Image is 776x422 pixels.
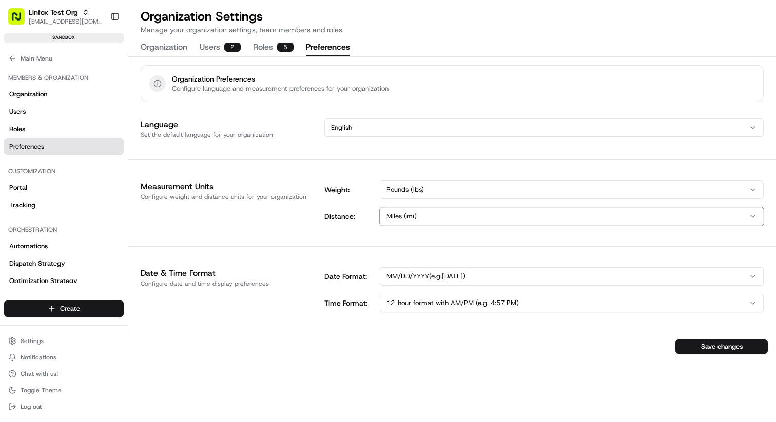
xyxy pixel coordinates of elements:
[9,259,65,268] span: Dispatch Strategy
[4,238,124,254] a: Automations
[21,149,79,159] span: Knowledge Base
[4,4,106,29] button: Linfox Test Org[EMAIL_ADDRESS][DOMAIN_NAME]
[4,138,124,155] a: Preferences
[4,383,124,397] button: Toggle Theme
[4,121,124,137] a: Roles
[324,298,376,308] label: Time Format:
[9,107,26,116] span: Users
[141,39,187,56] button: Organization
[172,84,389,93] p: Configure language and measurement preferences for your organization
[27,66,169,77] input: Clear
[277,43,294,52] div: 5
[306,39,350,56] button: Preferences
[4,70,124,86] div: Members & Organization
[97,149,165,159] span: API Documentation
[141,25,342,35] p: Manage your organization settings, team members and roles
[102,174,124,182] span: Pylon
[675,339,768,354] button: Save changes
[141,8,342,25] h1: Organization Settings
[4,273,124,289] a: Optimization Strategy
[141,267,312,279] h1: Date & Time Format
[4,86,124,103] a: Organization
[10,41,187,57] p: Welcome 👋
[4,163,124,179] div: Customization
[10,10,31,31] img: Nash
[224,43,241,52] div: 2
[141,131,312,139] div: Set the default language for your organization
[4,334,124,348] button: Settings
[4,179,124,196] a: Portal
[9,276,77,286] span: Optimization Strategy
[4,222,124,238] div: Orchestration
[4,255,124,272] a: Dispatch Strategy
[4,300,124,317] button: Create
[141,118,312,131] h1: Language
[21,386,62,394] span: Toggle Theme
[141,180,312,193] h1: Measurement Units
[253,39,294,56] button: Roles
[10,150,18,158] div: 📗
[35,98,168,108] div: Start new chat
[174,101,187,113] button: Start new chat
[21,403,42,411] span: Log out
[60,304,80,313] span: Create
[324,185,376,195] label: Weight:
[200,39,241,56] button: Users
[141,193,312,201] div: Configure weight and distance units for your organization
[72,173,124,182] a: Powered byPylon
[9,90,47,99] span: Organization
[4,350,124,365] button: Notifications
[141,279,312,288] div: Configure date and time display preferences
[9,200,35,210] span: Tracking
[172,74,389,84] h3: Organization Preferences
[9,242,48,251] span: Automations
[21,54,52,63] span: Main Menu
[324,271,376,282] label: Date Format:
[6,145,83,163] a: 📗Knowledge Base
[9,183,27,192] span: Portal
[10,98,29,116] img: 1736555255976-a54dd68f-1ca7-489b-9aae-adbdc363a1c4
[4,399,124,414] button: Log out
[9,142,44,151] span: Preferences
[21,337,44,345] span: Settings
[35,108,130,116] div: We're available if you need us!
[4,104,124,120] a: Users
[21,353,56,361] span: Notifications
[4,51,124,66] button: Main Menu
[9,125,25,134] span: Roles
[324,211,376,222] label: Distance:
[4,367,124,381] button: Chat with us!
[4,33,124,43] div: sandbox
[87,150,95,158] div: 💻
[83,145,169,163] a: 💻API Documentation
[29,7,78,17] button: Linfox Test Org
[4,197,124,213] a: Tracking
[29,17,102,26] button: [EMAIL_ADDRESS][DOMAIN_NAME]
[21,370,58,378] span: Chat with us!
